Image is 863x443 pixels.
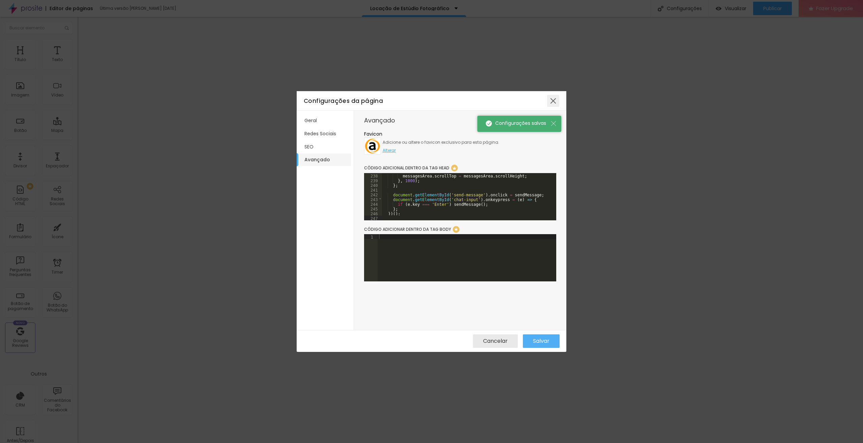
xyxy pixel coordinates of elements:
[364,197,382,201] div: 243
[364,226,451,232] span: Código adicionar dentro da tag BODY
[486,120,492,127] img: Icone
[473,334,518,348] button: Cancelar
[364,131,382,137] span: Favicon
[299,128,351,140] li: Redes Sociais
[523,334,560,348] button: Salvar
[486,120,553,127] span: Configurações salvas
[533,338,549,344] span: Salvar
[364,192,382,197] div: 242
[299,141,351,153] li: SEO
[364,216,382,220] div: 247
[364,173,382,178] div: 238
[364,187,382,192] div: 241
[364,183,382,187] div: 240
[364,165,449,171] span: Código adicional dentro da tag HEAD
[365,138,380,154] img: iconea.png
[364,206,382,211] div: 245
[551,121,556,126] img: Icone
[383,147,396,153] span: Alterar
[364,178,382,183] div: 239
[299,154,351,166] li: Avançado
[383,139,499,145] span: Adicione ou altere o favicon exclusivo para esta página.
[483,338,508,344] span: Cancelar
[364,234,378,239] div: 1
[304,97,383,105] span: Configurações da página
[299,114,351,127] li: Geral
[364,211,382,216] div: 246
[364,201,382,206] div: 244
[364,117,556,123] div: Avançado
